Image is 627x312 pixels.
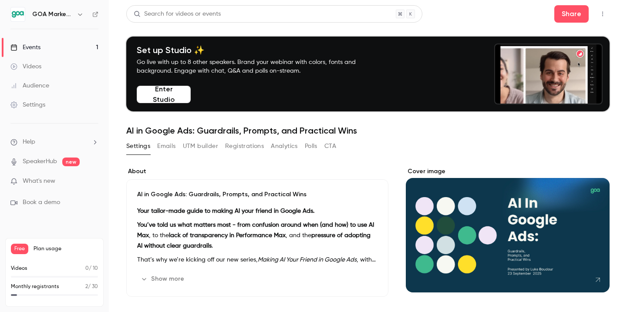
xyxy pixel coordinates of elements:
p: / 10 [85,265,98,272]
p: AI in Google Ads: Guardrails, Prompts, and Practical Wins [137,190,378,199]
span: Book a demo [23,198,60,207]
h1: AI in Google Ads: Guardrails, Prompts, and Practical Wins [126,125,610,136]
iframe: Noticeable Trigger [88,178,98,185]
p: / 30 [85,283,98,291]
p: Go live with up to 8 other speakers. Brand your webinar with colors, fonts and background. Engage... [137,58,376,75]
button: Settings [126,139,150,153]
span: 0 [85,266,89,271]
div: Events [10,43,40,52]
span: Help [23,138,35,147]
section: Cover image [406,167,610,292]
p: , to the , and the . [137,220,378,251]
button: UTM builder [183,139,218,153]
div: Audience [10,81,49,90]
button: Emails [157,139,175,153]
p: That’s why we’re kicking off our new series, , with a practical session built directly around you... [137,255,378,265]
h6: GOA Marketing [32,10,73,19]
p: Videos [11,265,27,272]
h4: Set up Studio ✨ [137,45,376,55]
img: GOA Marketing [11,7,25,21]
button: Registrations [225,139,264,153]
span: Plan usage [34,245,98,252]
div: Videos [10,62,41,71]
button: Analytics [271,139,298,153]
span: 2 [85,284,88,289]
strong: lack of transparency in Performance Max [169,232,286,238]
button: Share [554,5,589,23]
button: Show more [137,272,189,286]
p: Monthly registrants [11,283,59,291]
label: About [126,167,388,176]
div: Search for videos or events [134,10,221,19]
strong: Your tailor-made guide to making AI your friend in Google Ads. [137,208,314,214]
span: new [62,158,80,166]
button: CTA [324,139,336,153]
strong: You’ve told us what matters most - from confusion around when (and how) to use AI Max [137,222,374,238]
button: Polls [305,139,317,153]
li: help-dropdown-opener [10,138,98,147]
div: Settings [10,101,45,109]
em: Making AI Your Friend in Google Ads [258,257,357,263]
span: What's new [23,177,55,186]
a: SpeakerHub [23,157,57,166]
label: Cover image [406,167,610,176]
button: Enter Studio [137,86,191,103]
span: Free [11,244,28,254]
